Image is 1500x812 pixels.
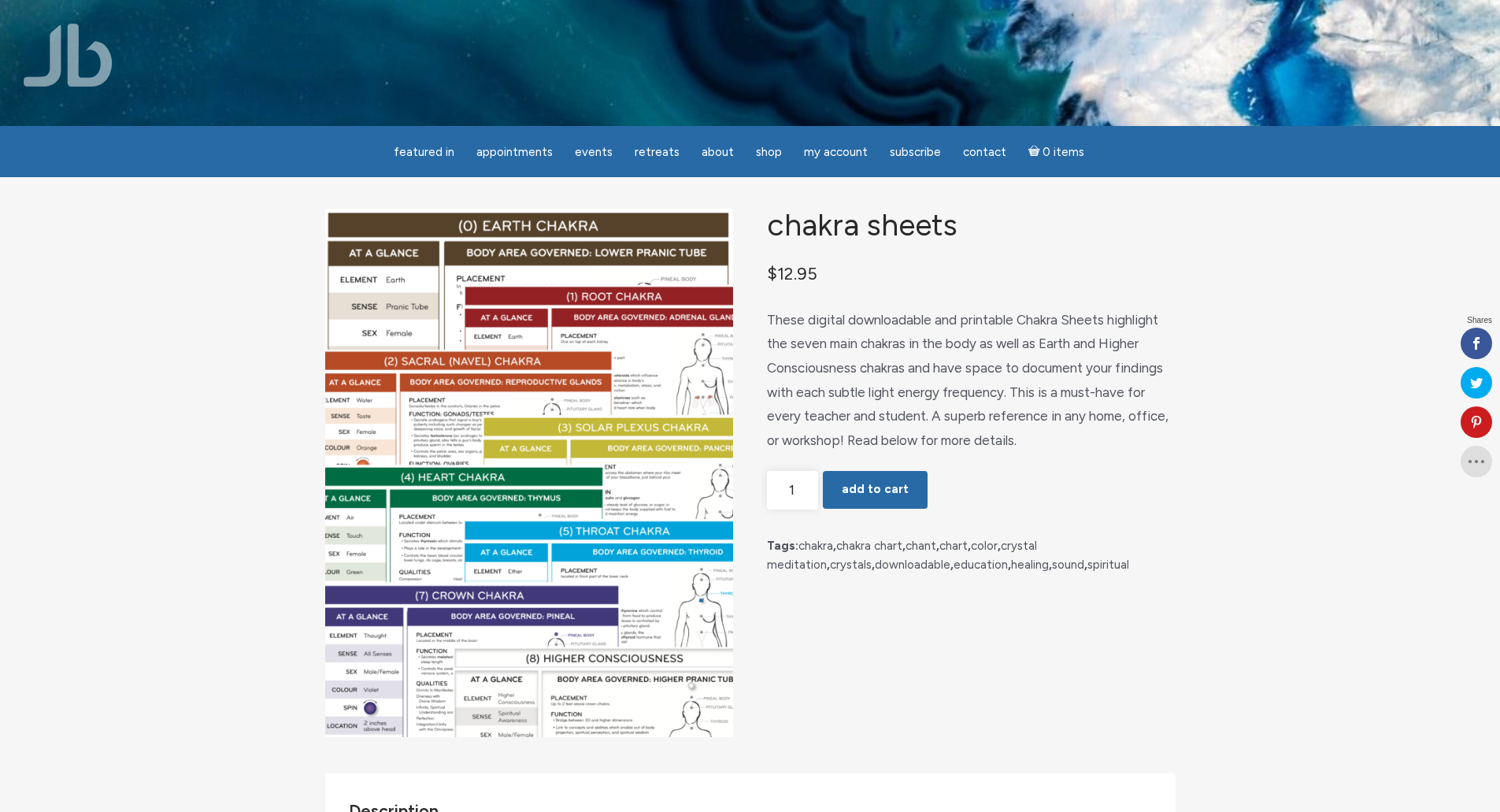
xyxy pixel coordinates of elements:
input: Product quantity [767,471,818,510]
span: Contact [963,145,1006,159]
a: sound [1052,558,1084,572]
a: chart [939,539,968,553]
span: Shop [756,145,782,159]
span: Shares [1467,317,1492,324]
span: Appointments [476,145,553,159]
a: Subscribe [880,137,950,168]
a: chakra [798,539,833,553]
span: Events [575,145,613,159]
span: 0 items [1043,146,1084,158]
span: About [702,145,734,159]
a: chant [906,539,936,553]
span: featured in [394,145,454,159]
a: Contact [954,137,1016,168]
a: My Account [794,137,877,168]
a: healing [1011,558,1049,572]
a: Cart0 items [1019,135,1094,168]
a: Shop [746,137,791,168]
a: spiritual [1087,558,1129,572]
span: $ [767,263,777,284]
a: color [971,539,998,553]
span: Tags: , , , , , , , , , , , [767,536,1175,574]
a: education [954,558,1008,572]
p: These digital downloadable and printable Chakra Sheets highlight the seven main chakras in the bo... [767,308,1175,453]
span: My Account [804,145,868,159]
span: Retreats [635,145,680,159]
a: Appointments [467,137,562,168]
span: Subscribe [890,145,941,159]
img: Jamie Butler. The Everyday Medium [24,24,113,87]
a: featured in [384,137,464,168]
a: crystals [830,558,872,572]
a: Events [565,137,622,168]
a: chakra chart [836,539,902,553]
i: Cart [1028,145,1043,159]
img: Chakra Sheets [325,209,733,737]
button: Add to cart [823,471,928,509]
h1: Chakra Sheets [767,209,1175,243]
a: About [692,137,743,168]
a: downloadable [875,558,950,572]
bdi: 12.95 [767,263,817,284]
a: Retreats [625,137,689,168]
